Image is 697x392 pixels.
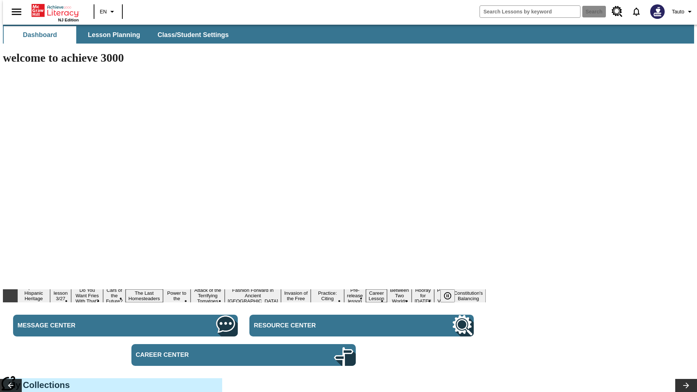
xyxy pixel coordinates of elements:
a: Home [32,3,79,18]
button: Slide 9 The Invasion of the Free CD [281,284,311,308]
div: SubNavbar [3,25,694,44]
button: Pause [440,289,455,302]
button: Slide 8 Fashion Forward in Ancient Rome [225,286,281,305]
button: Slide 6 Solar Power to the People [163,284,191,308]
input: search field [480,6,580,17]
button: Slide 3 Do You Want Fries With That? [71,286,103,305]
span: NJ Edition [58,18,79,22]
button: Slide 10 Mixed Practice: Citing Evidence [311,284,344,308]
button: Class/Student Settings [152,26,235,44]
button: Slide 4 Cars of the Future? [103,286,126,305]
button: Slide 1 ¡Viva Hispanic Heritage Month! [17,284,50,308]
a: Message Center [13,315,237,336]
button: Lesson Planning [78,26,150,44]
img: Avatar [650,4,665,19]
button: Slide 7 Attack of the Terrifying Tomatoes [191,286,225,305]
a: Resource Center, Will open in new tab [249,315,474,336]
span: Message Center [17,322,154,329]
button: Dashboard [4,26,76,44]
button: Slide 14 Hooray for Constitution Day! [412,286,434,305]
button: Select a new avatar [646,2,669,21]
span: Resource Center [254,322,390,329]
h3: My Collections [8,380,217,390]
button: Slide 13 Between Two Worlds [387,286,412,305]
a: Career Center [131,344,356,366]
div: Home [32,3,79,22]
span: Career Center [136,351,272,359]
div: SubNavbar [3,26,235,44]
button: Profile/Settings [669,5,697,18]
button: Slide 2 Test lesson 3/27 en [50,284,72,308]
button: Language: EN, Select a language [97,5,120,18]
span: Tauto [672,8,684,16]
h1: welcome to achieve 3000 [3,51,486,65]
button: Slide 12 Career Lesson [366,289,387,302]
button: Slide 16 The Constitution's Balancing Act [451,284,486,308]
button: Slide 15 Point of View [434,286,451,305]
button: Lesson carousel, Next [675,379,697,392]
button: Slide 11 Pre-release lesson [344,286,366,305]
a: Resource Center, Will open in new tab [607,2,627,21]
span: EN [100,8,107,16]
div: Pause [440,289,462,302]
button: Open side menu [6,1,27,23]
a: Notifications [627,2,646,21]
button: Slide 5 The Last Homesteaders [126,289,163,302]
